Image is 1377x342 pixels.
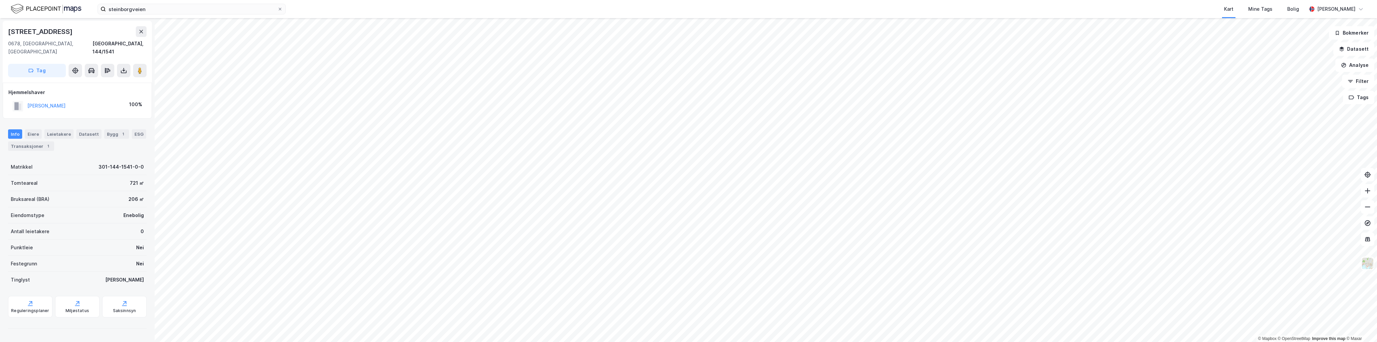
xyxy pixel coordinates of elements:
[11,244,33,252] div: Punktleie
[1343,310,1377,342] div: Kontrollprogram for chat
[11,3,81,15] img: logo.f888ab2527a4732fd821a326f86c7f29.svg
[11,276,30,284] div: Tinglyst
[11,260,37,268] div: Festegrunn
[11,308,49,313] div: Reguleringsplaner
[1224,5,1233,13] div: Kart
[11,179,38,187] div: Tomteareal
[123,211,144,219] div: Enebolig
[1333,42,1374,56] button: Datasett
[104,129,129,139] div: Bygg
[76,129,102,139] div: Datasett
[92,40,147,56] div: [GEOGRAPHIC_DATA], 144/1541
[129,100,142,109] div: 100%
[1278,336,1310,341] a: OpenStreetMap
[141,227,144,236] div: 0
[11,163,33,171] div: Matrikkel
[8,64,66,77] button: Tag
[1312,336,1345,341] a: Improve this map
[1317,5,1355,13] div: [PERSON_NAME]
[1287,5,1299,13] div: Bolig
[1258,336,1276,341] a: Mapbox
[132,129,146,139] div: ESG
[130,179,144,187] div: 721 ㎡
[106,4,277,14] input: Søk på adresse, matrikkel, gårdeiere, leietakere eller personer
[99,163,144,171] div: 301-144-1541-0-0
[11,195,49,203] div: Bruksareal (BRA)
[8,129,22,139] div: Info
[136,260,144,268] div: Nei
[25,129,42,139] div: Eiere
[44,129,74,139] div: Leietakere
[11,211,44,219] div: Eiendomstype
[1343,91,1374,104] button: Tags
[8,40,92,56] div: 0678, [GEOGRAPHIC_DATA], [GEOGRAPHIC_DATA]
[105,276,144,284] div: [PERSON_NAME]
[120,131,126,137] div: 1
[1335,58,1374,72] button: Analyse
[45,143,51,149] div: 1
[1342,75,1374,88] button: Filter
[1329,26,1374,40] button: Bokmerker
[8,141,54,151] div: Transaksjoner
[1248,5,1272,13] div: Mine Tags
[8,88,146,96] div: Hjemmelshaver
[1361,257,1374,270] img: Z
[11,227,49,236] div: Antall leietakere
[8,26,74,37] div: [STREET_ADDRESS]
[1343,310,1377,342] iframe: Chat Widget
[136,244,144,252] div: Nei
[113,308,136,313] div: Saksinnsyn
[66,308,89,313] div: Miljøstatus
[128,195,144,203] div: 206 ㎡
